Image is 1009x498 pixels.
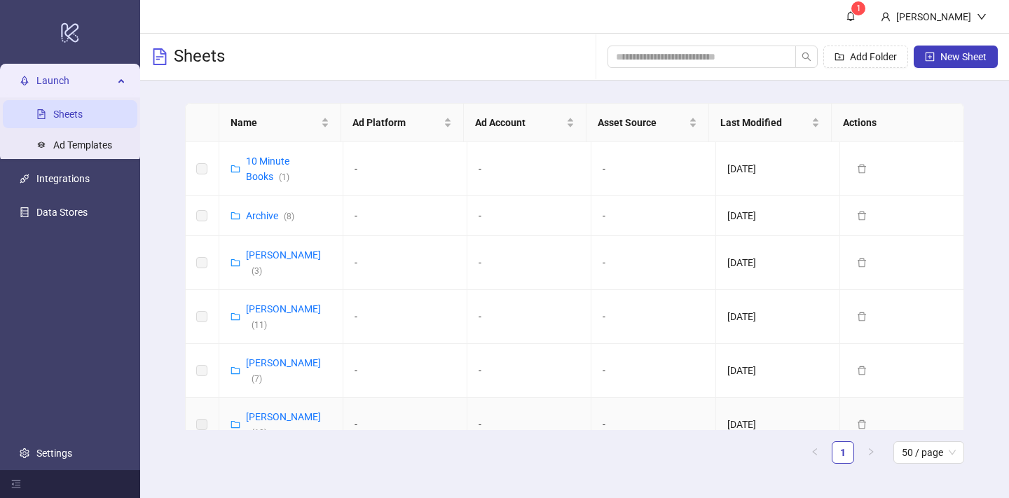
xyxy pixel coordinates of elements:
li: Next Page [860,441,882,464]
button: right [860,441,882,464]
span: Launch [36,67,114,95]
span: ( 8 ) [284,212,294,221]
td: [DATE] [716,398,840,452]
a: Data Stores [36,207,88,218]
td: - [343,236,467,290]
span: 50 / page [902,442,956,463]
a: Integrations [36,173,90,184]
span: Name [231,115,319,130]
a: [PERSON_NAME](11) [246,303,321,330]
a: Ad Templates [53,139,112,151]
span: folder [231,211,240,221]
td: - [343,142,467,196]
th: Last Modified [709,104,832,142]
span: delete [857,211,867,221]
td: - [467,142,591,196]
span: folder [231,420,240,429]
span: folder [231,366,240,375]
td: - [591,290,715,344]
td: - [467,236,591,290]
span: ( 7 ) [252,374,262,384]
li: 1 [832,441,854,464]
td: - [591,236,715,290]
span: delete [857,258,867,268]
span: 1 [856,4,861,13]
span: New Sheet [940,51,987,62]
td: [DATE] [716,236,840,290]
span: folder [231,312,240,321]
span: Add Folder [850,51,897,62]
td: [DATE] [716,290,840,344]
th: Ad Account [464,104,586,142]
span: Ad Platform [352,115,441,130]
td: - [467,398,591,452]
sup: 1 [851,1,865,15]
th: Asset Source [586,104,709,142]
a: 10 Minute Books(1) [246,155,289,182]
a: Archive(8) [246,210,294,221]
span: delete [857,420,867,429]
span: menu-fold [11,479,21,489]
button: left [804,441,826,464]
div: [PERSON_NAME] [891,9,977,25]
span: ( 3 ) [252,266,262,276]
span: search [802,52,811,62]
th: Ad Platform [341,104,464,142]
span: user [881,12,891,22]
span: left [811,448,819,456]
th: Actions [832,104,954,142]
span: delete [857,366,867,375]
span: file-text [151,48,168,65]
span: ( 11 ) [252,320,267,330]
div: Page Size [893,441,964,464]
button: New Sheet [914,46,998,68]
span: folder [231,258,240,268]
td: - [591,142,715,196]
span: ( 1 ) [279,172,289,182]
span: plus-square [925,52,935,62]
span: right [867,448,875,456]
span: ( 10 ) [252,428,267,438]
td: - [343,344,467,398]
td: [DATE] [716,344,840,398]
span: rocket [20,76,29,85]
a: 1 [832,442,853,463]
button: Add Folder [823,46,908,68]
a: Sheets [53,109,83,120]
td: [DATE] [716,142,840,196]
td: - [343,290,467,344]
td: [DATE] [716,196,840,236]
td: - [343,398,467,452]
td: - [591,344,715,398]
span: folder-add [835,52,844,62]
h3: Sheets [174,46,225,68]
a: [PERSON_NAME](3) [246,249,321,276]
span: Last Modified [720,115,809,130]
span: delete [857,164,867,174]
span: delete [857,312,867,321]
span: Ad Account [475,115,563,130]
li: Previous Page [804,441,826,464]
td: - [343,196,467,236]
th: Name [219,104,342,142]
span: Asset Source [598,115,686,130]
td: - [467,196,591,236]
span: folder [231,164,240,174]
span: down [977,12,987,22]
a: [PERSON_NAME](10) [246,411,321,438]
td: - [467,344,591,398]
td: - [591,398,715,452]
span: bell [846,11,856,21]
td: - [467,290,591,344]
td: - [591,196,715,236]
a: [PERSON_NAME](7) [246,357,321,384]
a: Settings [36,448,72,459]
